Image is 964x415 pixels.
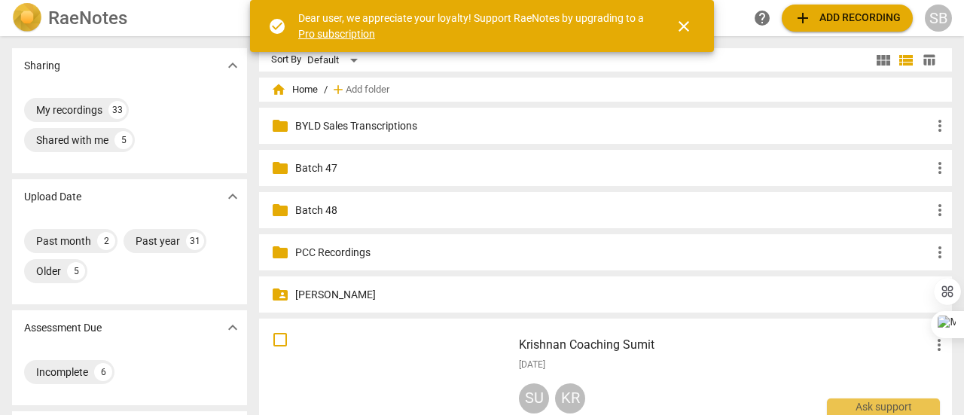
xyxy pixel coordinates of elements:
span: Add folder [346,84,389,96]
button: Table view [917,49,940,72]
span: folder [271,159,289,177]
div: Ask support [827,398,940,415]
div: Sort By [271,54,301,66]
span: expand_more [224,56,242,75]
span: Home [271,82,318,97]
span: home [271,82,286,97]
span: expand_more [224,319,242,337]
div: Dear user, we appreciate your loyalty! Support RaeNotes by upgrading to a [298,11,648,41]
a: LogoRaeNotes [12,3,244,33]
span: view_module [874,51,892,69]
button: Show more [221,54,244,77]
p: PCC Recordings [295,245,931,261]
h2: RaeNotes [48,8,127,29]
div: Older [36,264,61,279]
span: add [331,82,346,97]
button: Show more [221,316,244,339]
p: BYLD Sales Transcriptions [295,118,931,134]
span: help [753,9,771,27]
div: Past month [36,233,91,249]
span: more_vert [931,285,949,304]
span: folder [271,117,289,135]
div: Shared with me [36,133,108,148]
div: Incomplete [36,365,88,380]
div: My recordings [36,102,102,117]
img: Logo [12,3,42,33]
span: more_vert [931,117,949,135]
span: more_vert [930,336,948,354]
div: 5 [67,262,85,280]
span: view_list [897,51,915,69]
button: Tile view [872,49,895,72]
p: Sharing [24,58,60,74]
span: check_circle [268,17,286,35]
span: more_vert [931,201,949,219]
button: SB [925,5,952,32]
span: [DATE] [519,359,545,371]
span: add [794,9,812,27]
span: / [324,84,328,96]
button: List view [895,49,917,72]
h3: Krishnan Coaching Sumit [519,336,930,354]
span: Add recording [794,9,901,27]
span: more_vert [931,159,949,177]
button: Upload [782,5,913,32]
div: 31 [186,232,204,250]
a: Help [749,5,776,32]
div: SU [519,383,549,413]
p: Assessment Due [24,320,102,336]
span: table_chart [922,53,936,67]
div: KR [555,383,585,413]
p: Batch 48 [295,203,931,218]
span: folder [271,243,289,261]
span: more_vert [931,243,949,261]
span: expand_more [224,188,242,206]
p: Upload Date [24,189,81,205]
span: folder_shared [271,285,289,304]
div: Default [307,48,363,72]
a: Pro subscription [298,28,375,40]
div: 2 [97,232,115,250]
p: Preet Gera [295,287,931,303]
div: 33 [108,101,127,119]
button: Show more [221,185,244,208]
button: Close [666,8,702,44]
span: close [675,17,693,35]
div: 6 [94,363,112,381]
div: Past year [136,233,180,249]
p: Batch 47 [295,160,931,176]
span: folder [271,201,289,219]
div: 5 [114,131,133,149]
